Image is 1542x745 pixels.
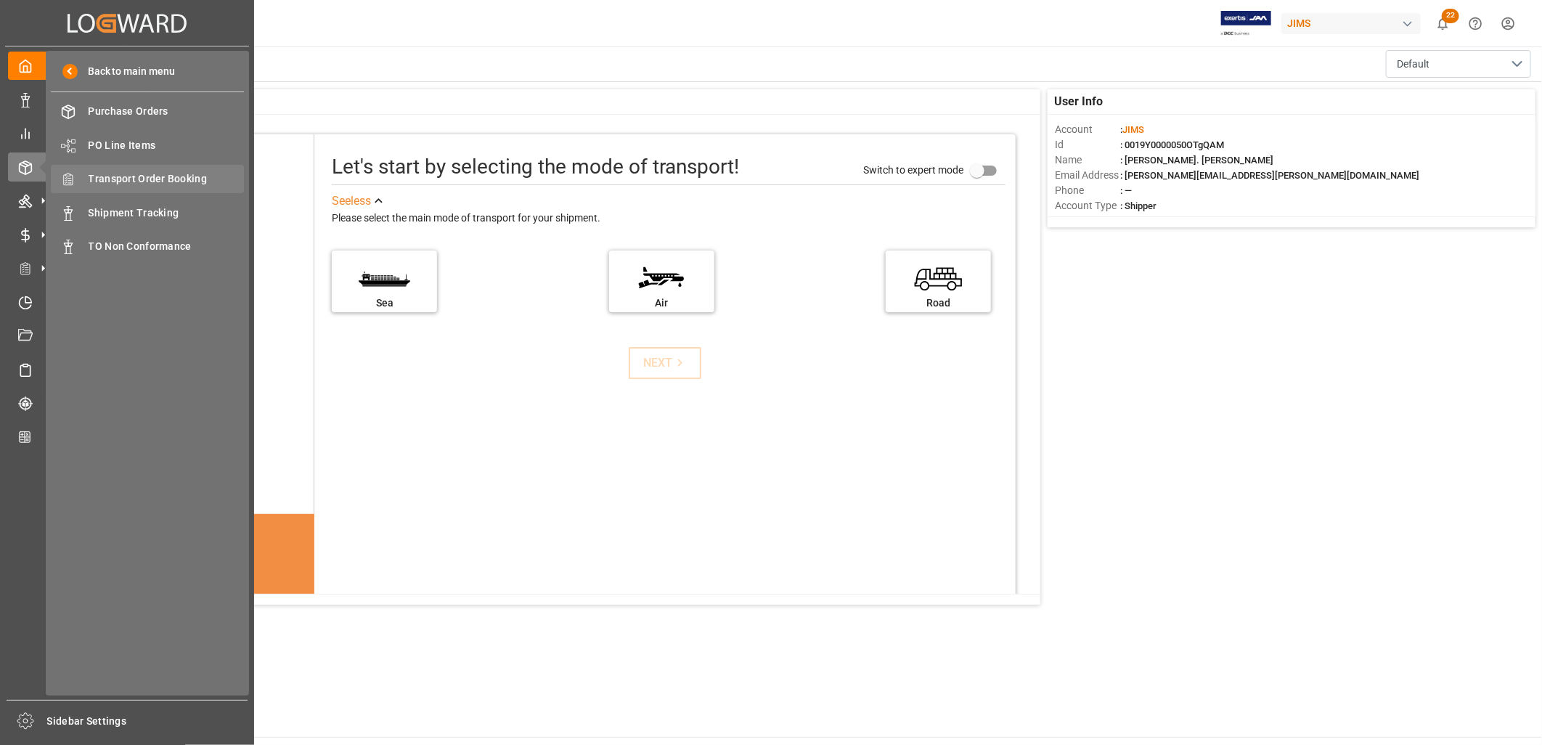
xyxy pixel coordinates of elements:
button: NEXT [629,347,701,379]
div: Sea [339,296,430,311]
span: Phone [1055,183,1120,198]
span: TO Non Conformance [89,239,245,254]
img: Exertis%20JAM%20-%20Email%20Logo.jpg_1722504956.jpg [1221,11,1271,36]
a: CO2 Calculator [8,423,246,451]
a: Purchase Orders [51,97,244,126]
span: Default [1397,57,1429,72]
span: Shipment Tracking [89,205,245,221]
span: JIMS [1122,124,1144,135]
a: TO Non Conformance [51,232,244,261]
span: : [PERSON_NAME]. [PERSON_NAME] [1120,155,1273,166]
a: Data Management [8,85,246,113]
span: : Shipper [1120,200,1156,211]
span: Account [1055,122,1120,137]
span: Email Address [1055,168,1120,183]
span: Purchase Orders [89,104,245,119]
span: 22 [1442,9,1459,23]
span: Back to main menu [78,64,176,79]
a: Transport Order Booking [51,165,244,193]
span: Switch to expert mode [863,164,963,176]
a: PO Line Items [51,131,244,159]
div: Air [616,296,707,311]
a: Document Management [8,322,246,350]
span: : [PERSON_NAME][EMAIL_ADDRESS][PERSON_NAME][DOMAIN_NAME] [1120,170,1419,181]
span: Transport Order Booking [89,171,245,187]
a: Tracking Shipment [8,389,246,418]
a: My Reports [8,119,246,147]
button: JIMS [1281,9,1427,37]
a: My Cockpit [8,52,246,80]
span: Name [1055,152,1120,168]
button: Help Center [1459,7,1492,40]
a: Shipment Tracking [51,198,244,227]
span: Sidebar Settings [47,714,248,729]
div: JIMS [1281,13,1421,34]
span: Id [1055,137,1120,152]
button: show 22 new notifications [1427,7,1459,40]
span: PO Line Items [89,138,245,153]
a: Sailing Schedules [8,355,246,383]
span: : [1120,124,1144,135]
button: open menu [1386,50,1531,78]
div: NEXT [643,354,688,372]
div: See less [332,192,371,210]
span: User Info [1055,93,1104,110]
div: Please select the main mode of transport for your shipment. [332,210,1005,227]
div: Road [893,296,984,311]
span: : — [1120,185,1132,196]
div: Let's start by selecting the mode of transport! [332,152,739,182]
span: Account Type [1055,198,1120,213]
a: Timeslot Management V2 [8,288,246,316]
span: : 0019Y0000050OTgQAM [1120,139,1224,150]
